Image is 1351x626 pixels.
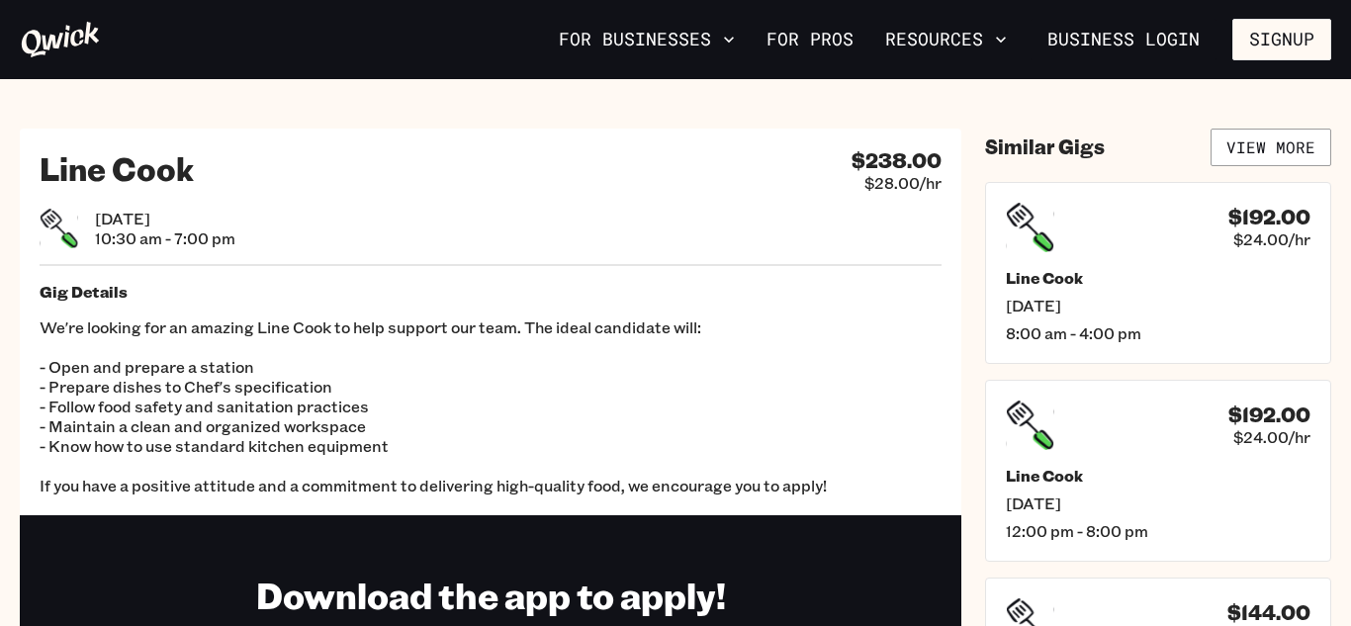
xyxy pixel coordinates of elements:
button: Signup [1232,19,1331,60]
h2: Line Cook [40,148,194,188]
h4: Similar Gigs [985,134,1105,159]
span: 10:30 am - 7:00 pm [95,228,235,248]
a: Business Login [1031,19,1216,60]
span: [DATE] [1006,493,1310,513]
button: Resources [877,23,1015,56]
h4: $238.00 [852,148,942,173]
h1: Download the app to apply! [256,573,726,617]
span: [DATE] [1006,296,1310,315]
span: $24.00/hr [1233,427,1310,447]
h4: $144.00 [1227,600,1310,625]
h5: Gig Details [40,282,942,302]
h4: $192.00 [1228,402,1310,427]
span: 12:00 pm - 8:00 pm [1006,521,1310,541]
a: View More [1211,129,1331,166]
a: For Pros [759,23,861,56]
span: $24.00/hr [1233,229,1310,249]
button: For Businesses [551,23,743,56]
span: 8:00 am - 4:00 pm [1006,323,1310,343]
span: $28.00/hr [864,173,942,193]
a: $192.00$24.00/hrLine Cook[DATE]8:00 am - 4:00 pm [985,182,1331,364]
a: $192.00$24.00/hrLine Cook[DATE]12:00 pm - 8:00 pm [985,380,1331,562]
h5: Line Cook [1006,268,1310,288]
h4: $192.00 [1228,205,1310,229]
p: We're looking for an amazing Line Cook to help support our team. The ideal candidate will: - Open... [40,317,942,495]
h5: Line Cook [1006,466,1310,486]
span: [DATE] [95,209,235,228]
